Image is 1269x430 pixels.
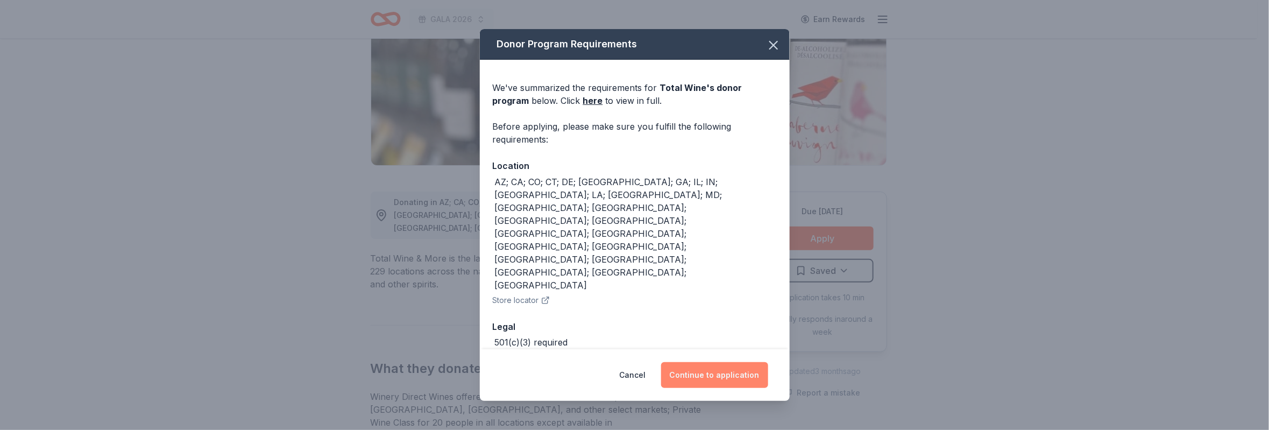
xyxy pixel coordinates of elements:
div: AZ; CA; CO; CT; DE; [GEOGRAPHIC_DATA]; GA; IL; IN; [GEOGRAPHIC_DATA]; LA; [GEOGRAPHIC_DATA]; MD; ... [495,175,777,292]
button: Continue to application [661,362,768,388]
a: here [583,94,603,107]
div: Legal [493,320,777,334]
div: We've summarized the requirements for below. Click to view in full. [493,81,777,107]
div: 501(c)(3) required [495,336,568,349]
button: Cancel [620,362,646,388]
div: Location [493,159,777,173]
button: Store locator [493,294,550,307]
div: Before applying, please make sure you fulfill the following requirements: [493,120,777,146]
div: Donor Program Requirements [480,29,790,60]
